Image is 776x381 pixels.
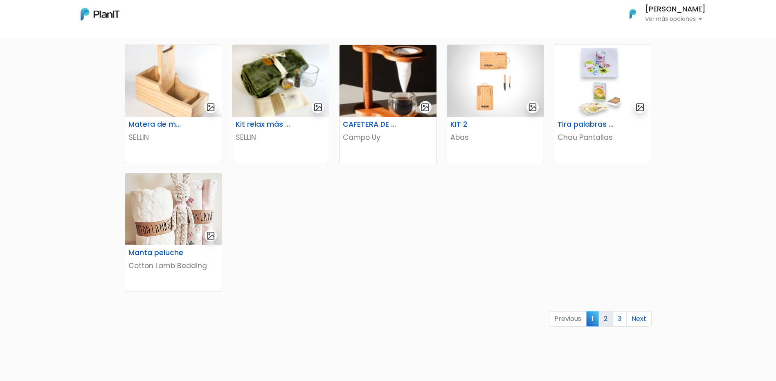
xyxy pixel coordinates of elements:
h6: CAFETERA DE GOTEO [338,120,405,129]
img: gallery-light [528,103,538,112]
img: thumb_688cd36894cd4_captura-de-pantalla-2025-08-01-114651.png [125,45,222,117]
a: gallery-light Manta peluche Cotton Lamb Bedding [125,173,222,291]
a: gallery-light Tira palabras + Cartas españolas Chau Pantallas [554,45,651,163]
img: PlanIt Logo [81,8,119,20]
img: thumb_manta.jpg [125,173,222,245]
p: Abas [450,132,540,143]
p: Chau Pantallas [558,132,648,143]
p: Campo Uy [343,132,433,143]
img: thumb_46808385-B327-4404-90A4-523DC24B1526_4_5005_c.jpeg [340,45,436,117]
img: thumb_image__copia___copia___copia_-Photoroom__6_.jpg [554,45,651,117]
h6: Tira palabras + Cartas españolas [553,120,619,129]
img: gallery-light [206,103,216,112]
span: 1 [586,311,599,326]
p: SELLIN [128,132,218,143]
img: gallery-light [421,103,430,112]
h6: Kit relax más té [231,120,297,129]
img: thumb_WhatsApp_Image_2023-06-30_at_16.24.56-PhotoRoom.png [447,45,544,117]
img: thumb_68921f9ede5ef_captura-de-pantalla-2025-08-05-121323.png [232,45,329,117]
a: Next [626,311,652,327]
p: SELLIN [236,132,326,143]
h6: KIT 2 [445,120,512,129]
img: gallery-light [635,103,645,112]
h6: Manta peluche [124,249,190,257]
h6: Matera de madera con Porta Celular [124,120,190,129]
img: gallery-light [313,103,323,112]
button: PlanIt Logo [PERSON_NAME] Ver más opciones [619,3,706,25]
h6: [PERSON_NAME] [645,6,706,13]
a: gallery-light KIT 2 Abas [447,45,544,163]
a: 2 [598,311,613,327]
a: gallery-light CAFETERA DE GOTEO Campo Uy [339,45,436,163]
p: Ver más opciones [645,16,706,22]
img: gallery-light [206,231,216,240]
div: ¿Necesitás ayuda? [42,8,118,24]
a: gallery-light Matera de madera con Porta Celular SELLIN [125,45,222,163]
a: 3 [612,311,627,327]
img: PlanIt Logo [624,5,642,23]
p: Cotton Lamb Bedding [128,260,218,271]
a: gallery-light Kit relax más té SELLIN [232,45,329,163]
